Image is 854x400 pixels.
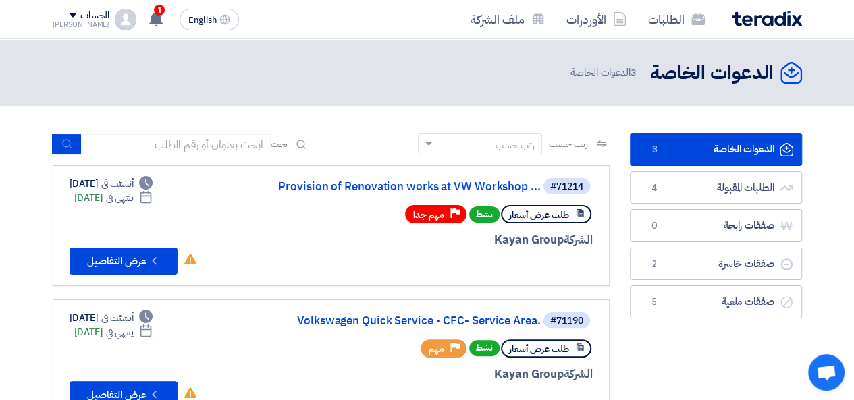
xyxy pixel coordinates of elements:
[564,231,593,248] span: الشركة
[154,5,165,16] span: 1
[509,343,569,355] span: طلب عرض أسعار
[647,258,663,271] span: 2
[268,231,593,249] div: Kayan Group
[413,208,444,221] span: مهم جدا
[460,3,556,35] a: ملف الشركة
[271,137,288,151] span: بحث
[650,60,774,86] h2: الدعوات الخاصة
[80,10,109,22] div: الحساب
[74,191,153,205] div: [DATE]
[647,143,663,156] span: 3
[53,21,110,28] div: [PERSON_NAME]
[630,133,802,166] a: الدعوات الخاصة3
[808,354,845,391] a: دردشة مفتوحة
[180,9,239,30] button: English
[101,311,134,325] span: أنشئت في
[469,206,500,223] span: نشط
[732,11,802,26] img: Teradix logo
[101,177,134,191] span: أنشئت في
[82,134,271,154] input: ابحث بعنوان أو رقم الطلب
[647,181,663,195] span: 4
[550,316,583,326] div: #71190
[570,65,639,80] span: الدعوات الخاصة
[188,16,217,25] span: English
[549,137,587,151] span: رتب حسب
[647,295,663,309] span: 5
[268,366,593,383] div: Kayan Group
[496,138,535,152] div: رتب حسب
[647,219,663,233] span: 0
[630,171,802,204] a: الطلبات المقبولة4
[70,311,153,325] div: [DATE]
[70,177,153,191] div: [DATE]
[564,366,593,382] span: الشركة
[637,3,716,35] a: الطلبات
[630,285,802,318] a: صفقات ملغية5
[509,208,569,221] span: طلب عرض أسعار
[556,3,637,35] a: الأوردرات
[271,181,541,193] a: Provision of Renovation works at VW Workshop ...
[469,340,500,356] span: نشط
[106,325,134,339] span: ينتهي في
[271,315,541,327] a: Volkswagen Quick Service - CFC- Service Area.
[74,325,153,339] div: [DATE]
[550,182,583,192] div: #71214
[70,248,178,275] button: عرض التفاصيل
[630,209,802,242] a: صفقات رابحة0
[106,191,134,205] span: ينتهي في
[631,65,637,80] span: 3
[429,343,444,355] span: مهم
[115,9,136,30] img: profile_test.png
[630,248,802,281] a: صفقات خاسرة2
